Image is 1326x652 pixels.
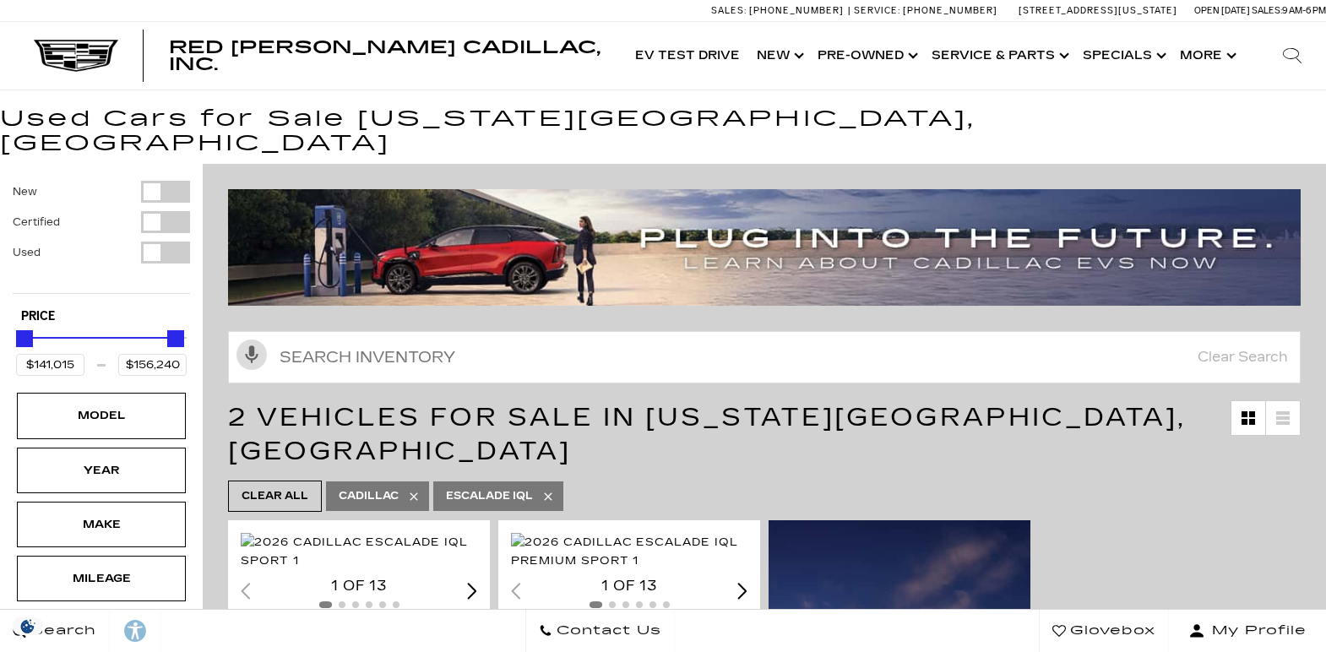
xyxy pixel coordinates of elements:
a: Sales: [PHONE_NUMBER] [711,6,848,15]
span: 2 Vehicles for Sale in [US_STATE][GEOGRAPHIC_DATA], [GEOGRAPHIC_DATA] [228,402,1186,466]
span: 9 AM-6 PM [1282,5,1326,16]
a: Service: [PHONE_NUMBER] [848,6,1002,15]
a: Glovebox [1039,610,1169,652]
span: My Profile [1205,619,1307,643]
div: 1 of 13 [511,577,747,595]
a: Service & Parts [923,22,1074,90]
a: Pre-Owned [809,22,923,90]
div: YearYear [17,448,186,493]
div: Filter by Vehicle Type [13,181,190,293]
img: Opt-Out Icon [8,617,47,635]
span: Cadillac [339,486,399,507]
div: 1 / 2 [511,533,751,570]
div: Year [59,461,144,480]
div: ModelModel [17,393,186,438]
input: Search Inventory [228,331,1301,383]
img: 2026 Cadillac ESCALADE IQL Sport 1 [241,533,481,570]
span: Sales: [711,5,747,16]
span: Red [PERSON_NAME] Cadillac, Inc. [169,37,601,74]
section: Click to Open Cookie Consent Modal [8,617,47,635]
span: Clear All [242,486,308,507]
span: Glovebox [1066,619,1155,643]
div: Mileage [59,569,144,588]
a: Contact Us [525,610,675,652]
div: MileageMileage [17,556,186,601]
span: [PHONE_NUMBER] [903,5,997,16]
div: 1 / 2 [241,533,481,570]
span: [PHONE_NUMBER] [749,5,844,16]
div: Next slide [737,583,747,599]
a: [STREET_ADDRESS][US_STATE] [1019,5,1177,16]
label: New [13,183,37,200]
span: Sales: [1252,5,1282,16]
input: Maximum [118,354,187,376]
input: Minimum [16,354,84,376]
svg: Click to toggle on voice search [236,340,267,370]
div: Price [16,324,187,376]
img: ev-blog-post-banners4 [228,189,1313,306]
div: Next slide [467,583,477,599]
div: Minimum Price [16,330,33,347]
div: MakeMake [17,502,186,547]
div: Model [59,406,144,425]
a: Specials [1074,22,1171,90]
span: Service: [854,5,900,16]
span: Search [26,619,96,643]
div: 1 of 13 [241,577,477,595]
a: EV Test Drive [627,22,748,90]
button: More [1171,22,1242,90]
span: Open [DATE] [1194,5,1250,16]
div: Maximum Price [167,330,184,347]
label: Certified [13,214,60,231]
label: Used [13,244,41,261]
a: New [748,22,809,90]
img: 2026 Cadillac ESCALADE IQL Premium Sport 1 [511,533,751,570]
div: Make [59,515,144,534]
span: ESCALADE IQL [446,486,533,507]
button: Open user profile menu [1169,610,1326,652]
h5: Price [21,309,182,324]
span: Contact Us [552,619,661,643]
img: Cadillac Dark Logo with Cadillac White Text [34,40,118,72]
a: Red [PERSON_NAME] Cadillac, Inc. [169,39,610,73]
